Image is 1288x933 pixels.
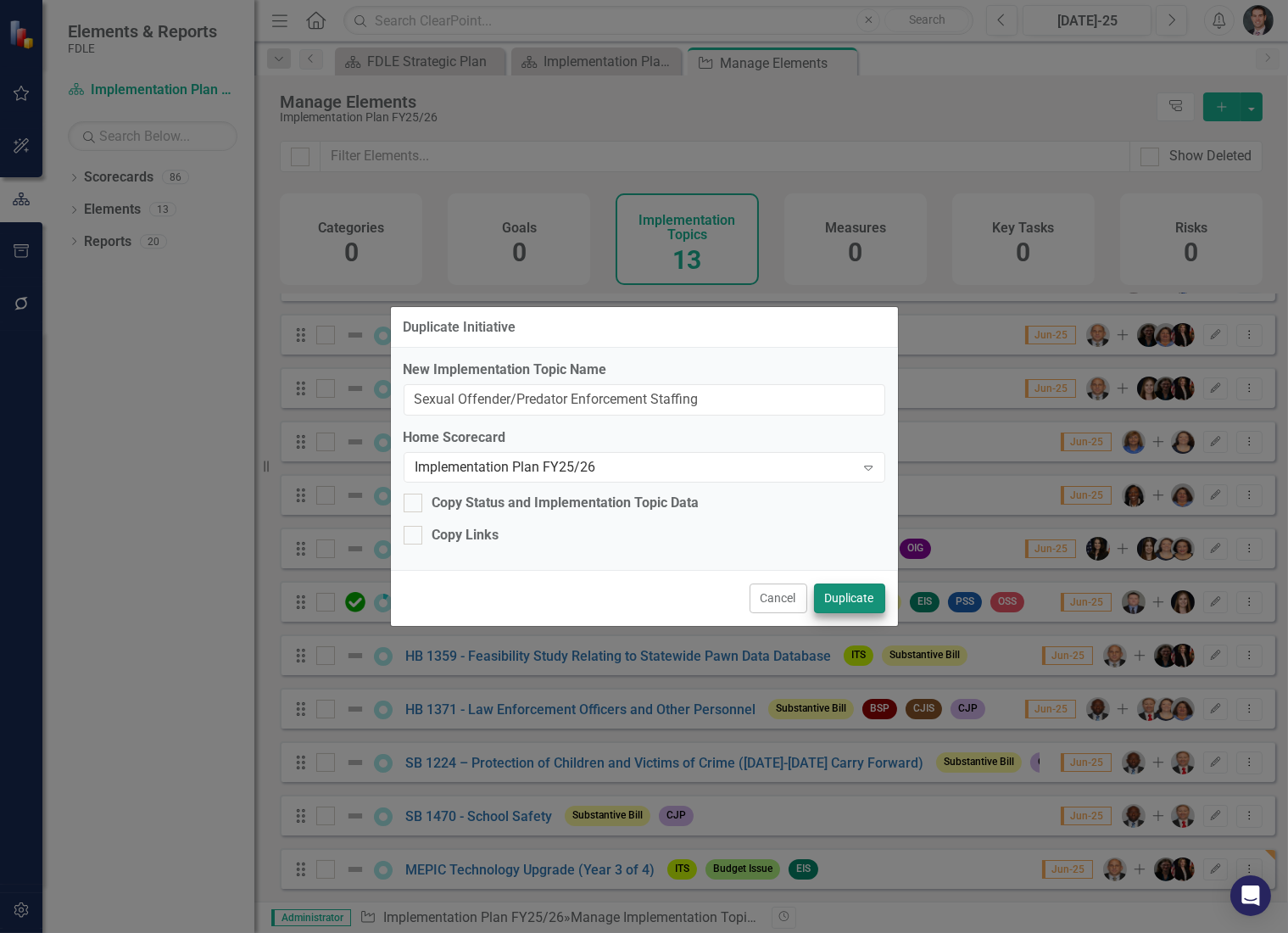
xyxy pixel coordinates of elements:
[404,384,885,416] input: Name
[750,584,807,613] button: Cancel
[814,584,885,613] button: Duplicate
[404,320,516,335] div: Duplicate Initiative
[432,494,700,513] div: Copy Status and Implementation Topic Data
[404,360,885,380] label: New Implementation Topic Name
[404,428,885,448] label: Home Scorecard
[432,526,499,545] div: Copy Links
[1230,875,1271,916] div: Open Intercom Messenger
[415,457,856,477] div: Implementation Plan FY25/26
